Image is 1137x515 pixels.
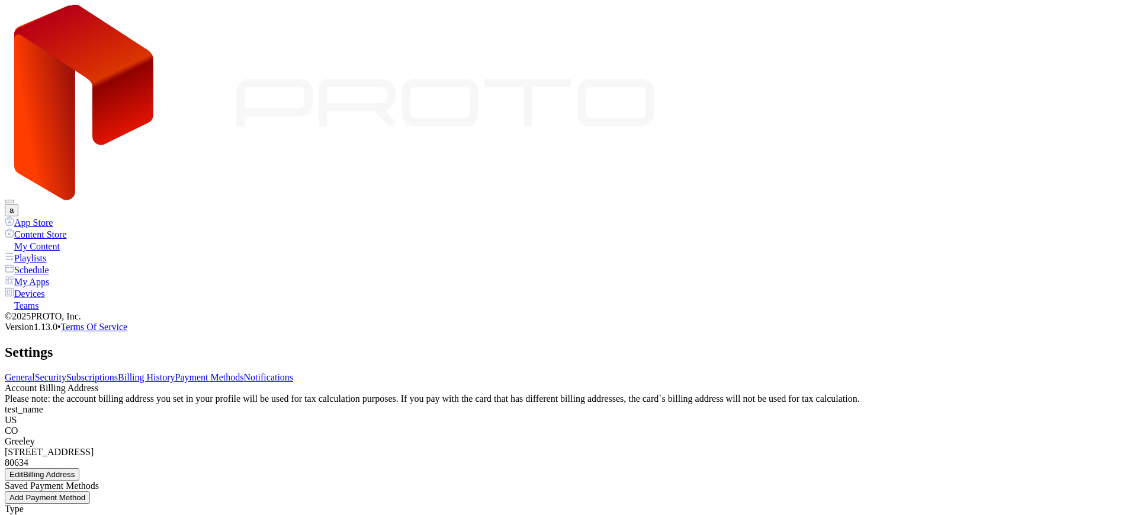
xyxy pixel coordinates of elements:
h2: Settings [5,344,1132,360]
a: Billing History [118,372,175,382]
a: Content Store [5,228,1132,240]
span: CO [5,426,18,436]
div: © 2025 PROTO, Inc. [5,311,1132,322]
a: Teams [5,299,1132,311]
a: General [5,372,35,382]
button: EditBilling Address [5,468,79,481]
a: Devices [5,287,1132,299]
div: Please note: the account billing address you set in your profile will be used for tax calculation... [5,394,1132,404]
div: Edit Billing Address [9,470,75,479]
div: Type [5,504,1132,514]
span: Version 1.13.0 • [5,322,61,332]
a: Playlists [5,252,1132,264]
a: Payment Methods [175,372,244,382]
div: Add Payment Method [9,493,85,502]
a: App Store [5,216,1132,228]
a: My Content [5,240,1132,252]
span: Greeley [5,436,35,446]
a: Security [35,372,66,382]
span: US [5,415,17,425]
div: Account Billing Address [5,383,1132,394]
button: a [5,204,18,216]
span: test_name [5,404,43,414]
a: My Apps [5,276,1132,287]
button: Add Payment Method [5,491,90,504]
span: 80634 [5,458,28,468]
a: Terms Of Service [61,322,128,332]
a: Notifications [244,372,294,382]
a: Subscriptions [66,372,118,382]
a: Schedule [5,264,1132,276]
span: [STREET_ADDRESS] [5,447,94,457]
div: Saved Payment Methods [5,481,1132,491]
